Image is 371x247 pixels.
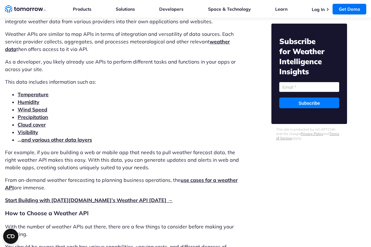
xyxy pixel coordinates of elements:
a: Developers [159,6,183,12]
a: Get Demo [333,4,366,14]
a: Wind Speed [18,106,47,113]
a: Start Building with [DATE][DOMAIN_NAME]’s Weather API [DATE] → [5,197,173,203]
a: Temperature [18,91,49,98]
a: Products [73,6,91,12]
p: With the number of weather APIs out there, there are a few things to consider before making your ... [5,223,246,238]
p: As a developer, you likely already use APIs to perform different tasks and functions in your apps... [5,58,246,73]
a: Log In [312,7,325,12]
input: Email * [279,82,339,92]
a: Learn [275,6,287,12]
h2: How to Choose a Weather API [5,209,246,218]
a: Space & Technology [208,6,251,12]
a: Solutions [116,6,135,12]
p: For example, if you are building a web or mobile app that needs to pull weather forecast data, th... [5,149,246,171]
a: Terms of Service [276,132,339,140]
input: Subscribe [279,98,339,108]
a: Privacy Policy [301,132,323,136]
a: Precipitation [18,114,48,120]
a: use cases for a weather API [5,177,238,191]
a: Humidity [18,99,39,105]
strong: … [18,137,92,143]
h2: Subscribe for Weather Intelligence Insights [279,36,339,76]
p: This data includes information such as: [5,78,246,86]
a: Visibility [18,129,38,135]
a: weather data [5,38,230,52]
a: Cloud cover [18,121,46,128]
button: Open CMP widget [3,229,18,244]
p: This site is protected by reCAPTCHA and the Google and apply. [276,127,342,140]
a: Home link [5,4,46,14]
p: From on-demand weather forecasting to planning business operations, the are immense. [5,176,246,191]
p: Weather APIs are similar to map APIs in terms of integration and versatility of data sources. Eac... [5,30,246,53]
a: and various other data layers [21,137,92,143]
